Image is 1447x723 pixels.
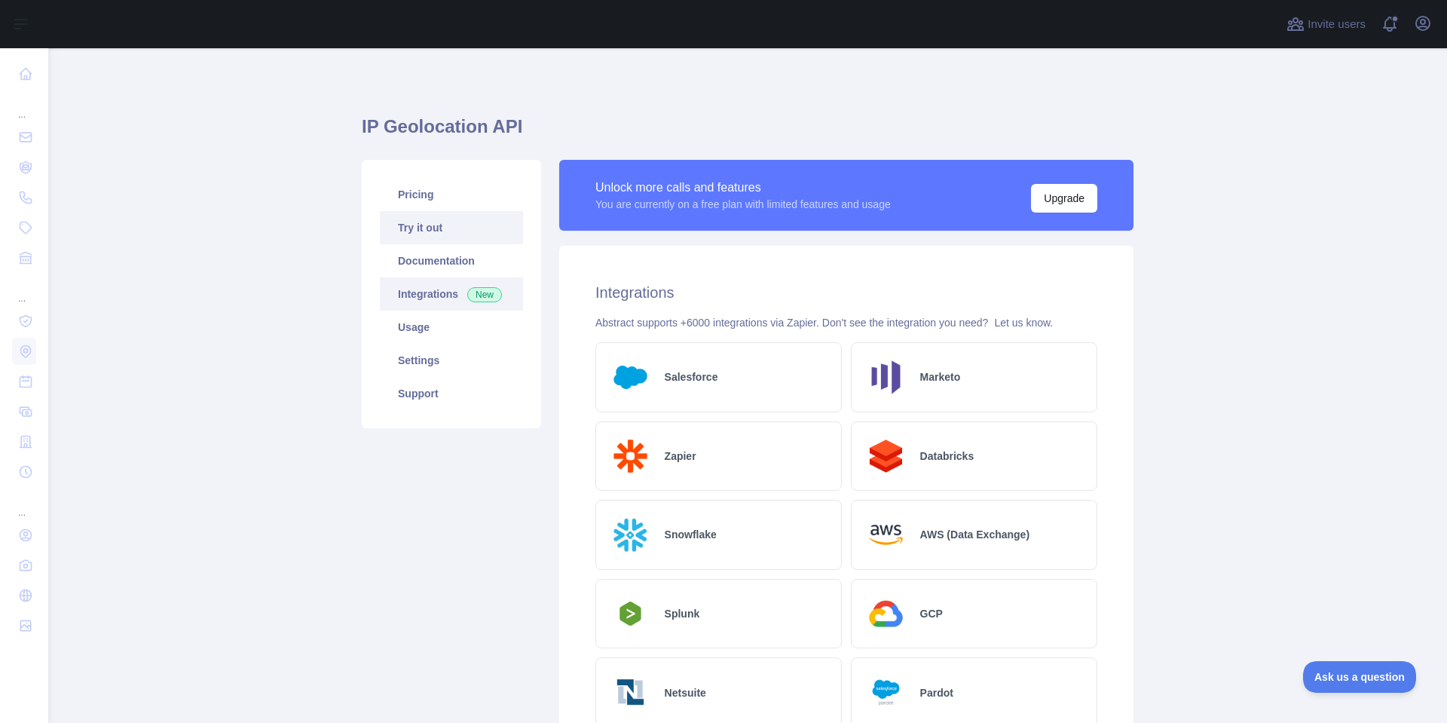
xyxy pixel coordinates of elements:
[920,606,943,621] h2: GCP
[608,434,653,479] img: Logo
[12,489,36,519] div: ...
[920,685,953,700] h2: Pardot
[12,90,36,121] div: ...
[1283,12,1369,36] button: Invite users
[864,592,908,636] img: Logo
[380,244,523,277] a: Documentation
[380,178,523,211] a: Pricing
[380,311,523,344] a: Usage
[920,369,961,384] h2: Marketo
[1303,661,1417,693] iframe: Toggle Customer Support
[467,287,502,302] span: New
[608,597,653,630] img: Logo
[1308,16,1366,33] span: Invite users
[665,685,706,700] h2: Netsuite
[595,282,1097,303] h2: Integrations
[920,527,1029,542] h2: AWS (Data Exchange)
[665,527,717,542] h2: Snowflake
[380,277,523,311] a: Integrations New
[864,355,908,400] img: Logo
[1031,184,1097,213] button: Upgrade
[380,211,523,244] a: Try it out
[595,197,891,212] div: You are currently on a free plan with limited features and usage
[380,377,523,410] a: Support
[595,179,891,197] div: Unlock more calls and features
[608,513,653,557] img: Logo
[920,449,974,464] h2: Databricks
[380,344,523,377] a: Settings
[12,274,36,305] div: ...
[864,513,908,557] img: Logo
[608,670,653,715] img: Logo
[362,115,1133,151] h1: IP Geolocation API
[665,449,696,464] h2: Zapier
[595,315,1097,330] div: Abstract supports +6000 integrations via Zapier. Don't see the integration you need?
[864,434,908,479] img: Logo
[665,606,700,621] h2: Splunk
[864,670,908,715] img: Logo
[608,355,653,400] img: Logo
[665,369,718,384] h2: Salesforce
[994,317,1053,329] a: Let us know.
